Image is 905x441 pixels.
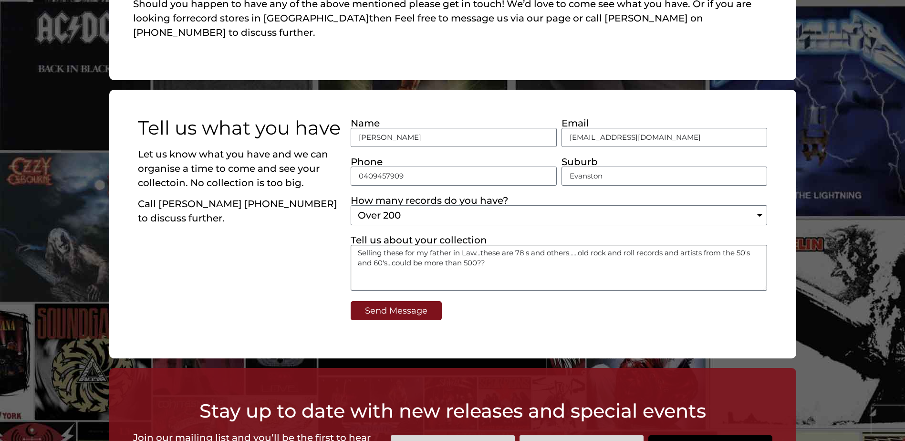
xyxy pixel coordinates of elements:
span: Send Message [365,306,427,315]
form: New Form [351,118,767,330]
p: Call [PERSON_NAME] [PHONE_NUMBER] to discuss further. [138,197,342,225]
label: Tell us about your collection [351,235,487,245]
label: Suburb [562,157,598,167]
label: Name [351,118,380,128]
label: Email [562,118,589,128]
p: Let us know what you have and we can organise a time to come and see your collectoin. No collecti... [138,147,342,190]
button: Send Message [351,301,442,320]
input: Only numbers and phone characters (#, -, *, etc) are accepted. [351,167,557,186]
h2: Tell us what you have [138,118,342,137]
label: Phone [351,157,383,167]
a: record stores in [GEOGRAPHIC_DATA] [186,12,369,24]
h2: Stay up to date with new releases and special events [133,401,772,420]
label: How many records do you have? [351,196,508,205]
